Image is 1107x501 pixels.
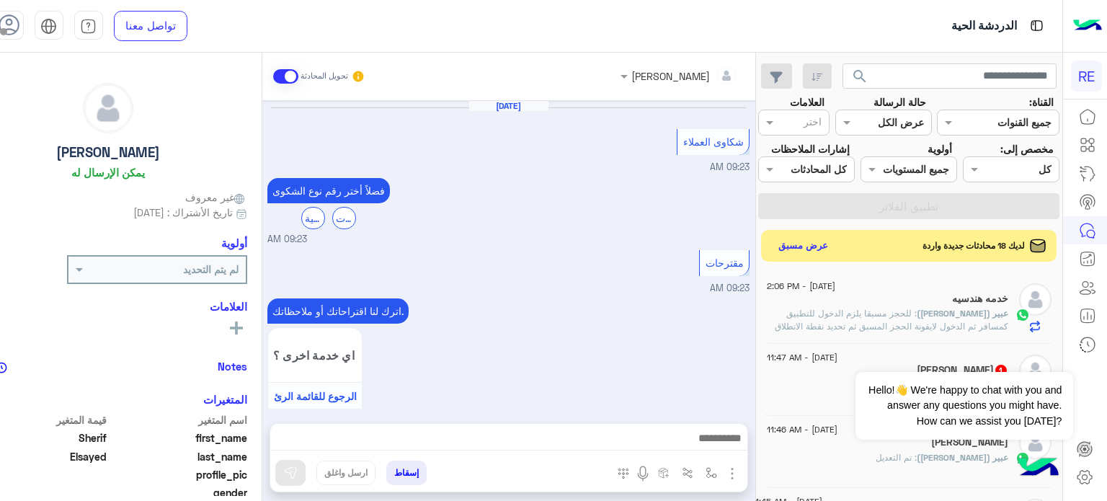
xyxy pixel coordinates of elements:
[301,71,348,82] small: تحويل المحادثة
[74,11,103,41] a: tab
[790,94,824,110] label: العلامات
[40,18,57,35] img: tab
[931,436,1008,448] h5: Mohammed Aldosary
[767,280,835,293] span: [DATE] - 2:06 PM
[804,114,824,133] div: اختر
[876,452,917,463] span: تم التعديل
[699,461,723,484] button: select flow
[267,298,409,324] p: 13/8/2025, 9:23 AM
[618,468,629,479] img: make a call
[1028,17,1046,35] img: tab
[1029,94,1054,110] label: القناة:
[851,68,868,85] span: search
[203,393,247,406] h6: المتغيرات
[710,161,750,172] span: 09:23 AM
[316,461,375,485] button: ارسل واغلق
[56,144,160,161] h5: [PERSON_NAME]
[110,430,247,445] span: first_name
[951,17,1017,36] p: الدردشة الحية
[133,205,233,220] span: تاريخ الأشتراك : [DATE]
[1015,308,1030,322] img: WhatsApp
[758,193,1059,219] button: تطبيق الفلاتر
[928,141,952,156] label: أولوية
[1015,451,1030,466] img: WhatsApp
[218,360,247,373] h6: Notes
[1019,283,1052,316] img: defaultAdmin.png
[71,166,145,179] h6: يمكن الإرسال له
[658,467,670,479] img: create order
[724,465,741,482] img: send attachment
[917,308,1008,319] span: عبير ([PERSON_NAME])
[273,348,357,362] span: اي خدمة اخرى ؟
[706,467,717,479] img: select flow
[283,466,298,480] img: send message
[332,207,356,229] div: مقترحات
[873,94,926,110] label: حالة الرسالة
[855,372,1072,440] span: Hello!👋 We're happy to chat with you and answer any questions you might have. How can we assist y...
[710,283,750,293] span: 09:23 AM
[1019,427,1052,459] img: defaultAdmin.png
[706,257,744,269] span: مقترحات
[682,467,693,479] img: Trigger scenario
[274,390,357,402] span: الرجوع للقائمة الرئ
[772,235,834,256] button: عرض مسبق
[110,412,247,427] span: اسم المتغير
[952,293,1008,305] h5: خدمه هندسيه
[922,239,1025,252] span: لديك 18 محادثات جديدة واردة
[267,178,390,203] p: 13/8/2025, 9:23 AM
[775,308,1008,358] span: للحجز مسبقا يلزم الدخول للتطبيق كمسافر ثم الدخول لايقونة الحجز المسبق ثم تحديد نقطة الانطلاق ونقط...
[110,485,247,500] span: gender
[185,190,247,205] span: غير معروف
[917,452,1008,463] span: عبير ([PERSON_NAME])
[1013,443,1064,494] img: hulul-logo.png
[843,63,878,94] button: search
[675,461,699,484] button: Trigger scenario
[84,84,133,133] img: defaultAdmin.png
[110,449,247,464] span: last_name
[221,236,247,249] h6: أولوية
[301,207,325,229] div: مشكلات مالية
[267,233,307,247] span: 09:23 AM
[683,136,744,148] span: شكاوى العملاء
[1071,61,1102,92] div: RE
[767,351,837,364] span: [DATE] - 11:47 AM
[80,18,97,35] img: tab
[634,465,652,482] img: send voice note
[110,467,247,482] span: profile_pic
[652,461,675,484] button: create order
[771,141,850,156] label: إشارات الملاحظات
[386,461,427,485] button: إسقاط
[767,423,837,436] span: [DATE] - 11:46 AM
[1073,11,1102,41] img: Logo
[1000,141,1054,156] label: مخصص إلى:
[469,101,548,111] h6: [DATE]
[114,11,187,41] a: تواصل معنا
